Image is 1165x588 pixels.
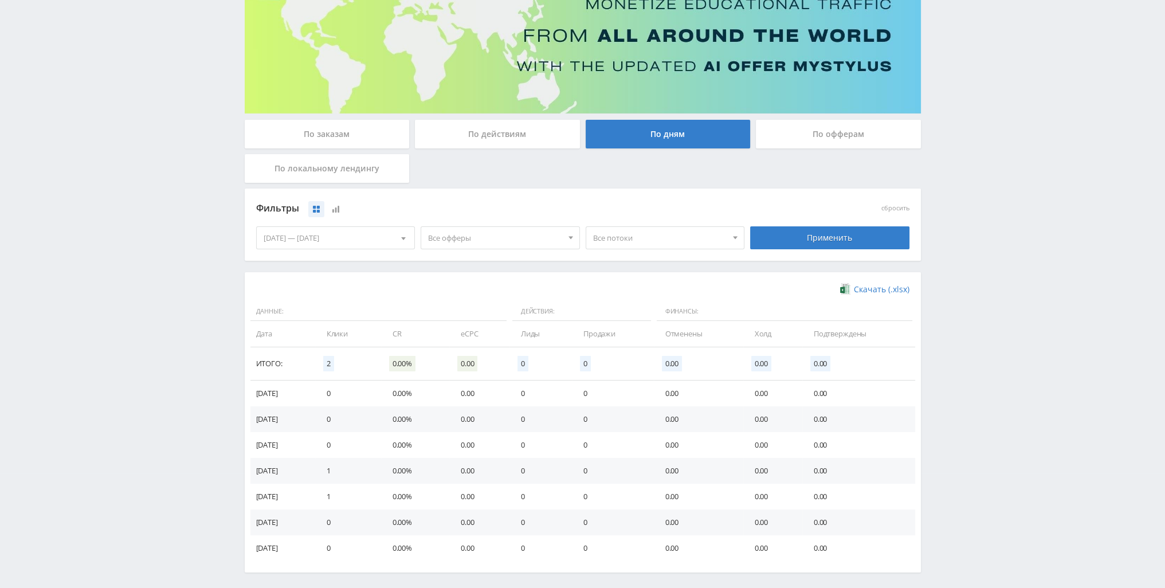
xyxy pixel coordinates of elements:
[381,484,449,509] td: 0.00%
[315,484,381,509] td: 1
[572,509,654,535] td: 0
[449,509,509,535] td: 0.00
[743,509,802,535] td: 0.00
[854,285,909,294] span: Скачать (.xlsx)
[428,227,562,249] span: Все офферы
[802,432,915,458] td: 0.00
[802,484,915,509] td: 0.00
[654,535,743,561] td: 0.00
[750,226,909,249] div: Применить
[802,381,915,406] td: 0.00
[802,406,915,432] td: 0.00
[315,509,381,535] td: 0
[250,302,507,322] span: Данные:
[572,458,654,484] td: 0
[449,535,509,561] td: 0.00
[449,406,509,432] td: 0.00
[756,120,921,148] div: По офферам
[449,321,509,347] td: eCPC
[509,509,572,535] td: 0
[654,381,743,406] td: 0.00
[509,321,572,347] td: Лиды
[315,535,381,561] td: 0
[250,347,315,381] td: Итого:
[257,227,415,249] div: [DATE] — [DATE]
[509,381,572,406] td: 0
[572,432,654,458] td: 0
[743,432,802,458] td: 0.00
[840,284,909,295] a: Скачать (.xlsx)
[449,381,509,406] td: 0.00
[250,432,315,458] td: [DATE]
[449,432,509,458] td: 0.00
[654,484,743,509] td: 0.00
[250,458,315,484] td: [DATE]
[509,432,572,458] td: 0
[572,535,654,561] td: 0
[509,406,572,432] td: 0
[381,509,449,535] td: 0.00%
[250,484,315,509] td: [DATE]
[449,484,509,509] td: 0.00
[381,406,449,432] td: 0.00%
[802,321,915,347] td: Подтверждены
[743,381,802,406] td: 0.00
[315,381,381,406] td: 0
[315,406,381,432] td: 0
[580,356,591,371] span: 0
[509,535,572,561] td: 0
[512,302,651,322] span: Действия:
[802,509,915,535] td: 0.00
[802,458,915,484] td: 0.00
[743,321,802,347] td: Холд
[572,406,654,432] td: 0
[509,484,572,509] td: 0
[743,458,802,484] td: 0.00
[657,302,912,322] span: Финансы:
[245,120,410,148] div: По заказам
[881,205,909,212] button: сбросить
[245,154,410,183] div: По локальному лендингу
[457,356,477,371] span: 0.00
[654,458,743,484] td: 0.00
[315,321,381,347] td: Клики
[743,484,802,509] td: 0.00
[654,432,743,458] td: 0.00
[250,535,315,561] td: [DATE]
[381,535,449,561] td: 0.00%
[323,356,334,371] span: 2
[381,321,449,347] td: CR
[654,321,743,347] td: Отменены
[315,432,381,458] td: 0
[586,120,751,148] div: По дням
[381,458,449,484] td: 0.00%
[381,381,449,406] td: 0.00%
[743,535,802,561] td: 0.00
[449,458,509,484] td: 0.00
[751,356,771,371] span: 0.00
[743,406,802,432] td: 0.00
[810,356,830,371] span: 0.00
[572,321,654,347] td: Продажи
[802,535,915,561] td: 0.00
[250,381,315,406] td: [DATE]
[250,406,315,432] td: [DATE]
[517,356,528,371] span: 0
[250,321,315,347] td: Дата
[389,356,415,371] span: 0.00%
[381,432,449,458] td: 0.00%
[840,283,850,295] img: xlsx
[509,458,572,484] td: 0
[593,227,727,249] span: Все потоки
[654,509,743,535] td: 0.00
[250,509,315,535] td: [DATE]
[654,406,743,432] td: 0.00
[256,200,745,217] div: Фильтры
[572,484,654,509] td: 0
[415,120,580,148] div: По действиям
[662,356,682,371] span: 0.00
[315,458,381,484] td: 1
[572,381,654,406] td: 0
